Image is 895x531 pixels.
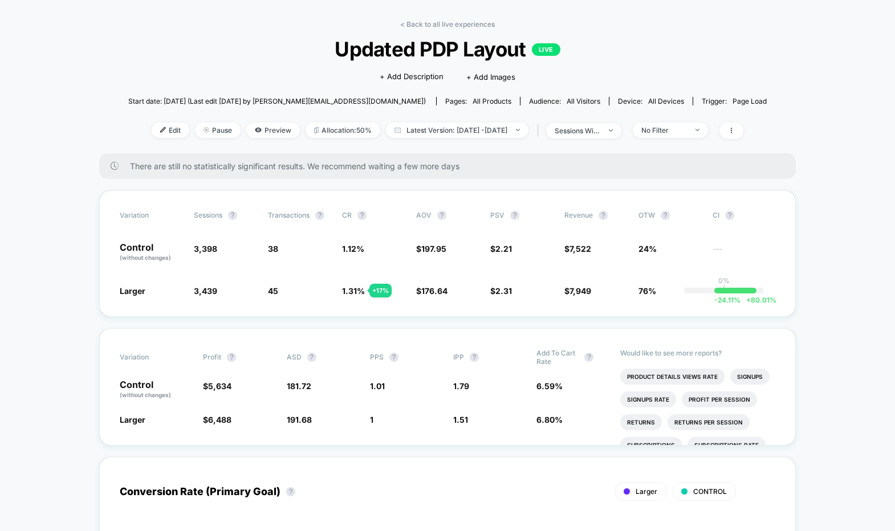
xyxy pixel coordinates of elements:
div: sessions with impression [555,126,600,135]
span: Larger [120,415,145,424]
span: Preview [246,122,300,138]
div: + 17 % [369,284,392,297]
span: 2.21 [495,244,512,254]
span: Pause [195,122,241,138]
p: Control [120,243,182,262]
span: 7,522 [569,244,591,254]
button: ? [357,211,367,220]
span: Larger [120,286,145,296]
img: end [204,127,209,133]
span: $ [203,381,231,391]
span: PSV [490,211,505,219]
span: 6,488 [208,415,231,424]
span: IPP [453,353,464,361]
button: ? [227,353,236,362]
li: Returns [620,414,662,430]
span: OTW [638,211,701,220]
button: ? [315,211,324,220]
button: ? [228,211,237,220]
span: 5,634 [208,381,231,391]
span: 176.64 [421,286,447,296]
span: Profit [203,353,221,361]
span: Device: [609,97,693,105]
span: all devices [648,97,684,105]
img: end [516,129,520,131]
span: Sessions [194,211,222,219]
div: Audience: [529,97,600,105]
div: No Filter [641,126,687,134]
span: 1.51 [453,415,468,424]
span: 191.68 [287,415,312,424]
span: + [746,296,751,304]
span: Latest Version: [DATE] - [DATE] [386,122,528,138]
li: Product Details Views Rate [620,369,725,385]
p: Control [120,380,192,399]
span: Revenue [564,211,593,219]
span: CR [342,211,352,219]
span: $ [490,244,512,254]
li: Signups [730,369,770,385]
span: $ [416,244,446,254]
span: 1.31 % [342,286,365,296]
span: (without changes) [120,391,171,398]
button: ? [470,353,479,362]
span: 197.95 [421,244,446,254]
span: $ [203,415,231,424]
span: 6.59 % [536,381,563,391]
span: Updated PDP Layout [160,37,735,61]
span: Allocation: 50% [306,122,380,138]
span: 6.80 % [536,415,563,424]
span: 45 [268,286,278,296]
span: 1 [370,415,373,424]
p: 0% [718,276,730,285]
span: Start date: [DATE] (Last edit [DATE] by [PERSON_NAME][EMAIL_ADDRESS][DOMAIN_NAME]) [128,97,426,105]
button: ? [510,211,519,220]
span: 3,398 [194,244,217,254]
span: 80.01 % [741,296,776,304]
span: ASD [287,353,302,361]
span: 38 [268,244,278,254]
a: < Back to all live experiences [400,20,495,28]
span: 76% [638,286,656,296]
span: All Visitors [567,97,600,105]
li: Signups Rate [620,391,676,407]
p: Would like to see more reports? [620,349,776,357]
span: $ [416,286,447,296]
span: AOV [416,211,432,219]
span: all products [473,97,511,105]
span: $ [490,286,512,296]
span: 3,439 [194,286,217,296]
button: ? [437,211,446,220]
span: 1.79 [453,381,469,391]
span: 7,949 [569,286,591,296]
span: $ [564,286,591,296]
span: 1.12 % [342,244,364,254]
li: Subscriptions Rate [687,437,766,453]
button: ? [725,211,734,220]
span: Variation [120,211,182,220]
img: edit [160,127,166,133]
button: ? [307,353,316,362]
img: end [695,129,699,131]
span: Transactions [268,211,310,219]
div: Trigger: [702,97,767,105]
span: -24.11 % [714,296,741,304]
span: Larger [636,487,657,496]
button: ? [599,211,608,220]
span: --- [713,246,775,262]
span: Edit [152,122,189,138]
span: Variation [120,349,182,366]
span: 24% [638,244,657,254]
button: ? [661,211,670,220]
span: 181.72 [287,381,311,391]
span: Add To Cart Rate [536,349,579,366]
span: 2.31 [495,286,512,296]
span: + Add Description [380,71,444,83]
button: ? [584,353,593,362]
li: Subscriptions [620,437,682,453]
img: calendar [394,127,401,133]
p: | [723,285,725,293]
span: CONTROL [693,487,727,496]
div: Pages: [445,97,511,105]
span: $ [564,244,591,254]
